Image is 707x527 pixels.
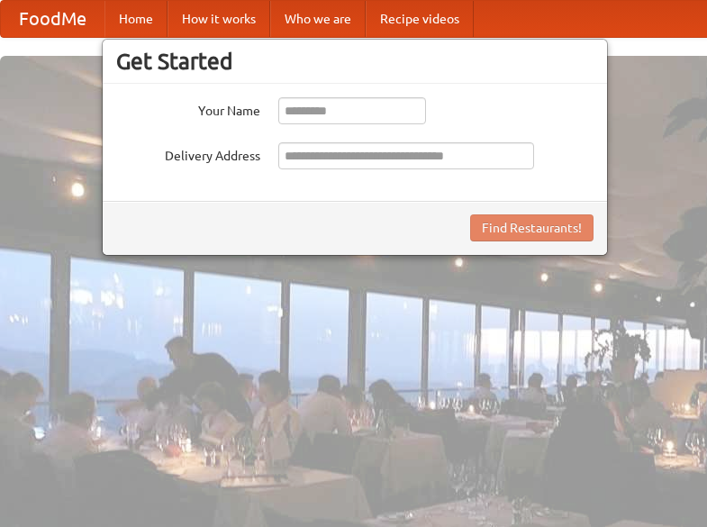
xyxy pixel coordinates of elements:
[270,1,366,37] a: Who we are
[168,1,270,37] a: How it works
[116,48,594,75] h3: Get Started
[470,214,594,241] button: Find Restaurants!
[1,1,104,37] a: FoodMe
[116,142,260,165] label: Delivery Address
[116,97,260,120] label: Your Name
[104,1,168,37] a: Home
[366,1,474,37] a: Recipe videos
